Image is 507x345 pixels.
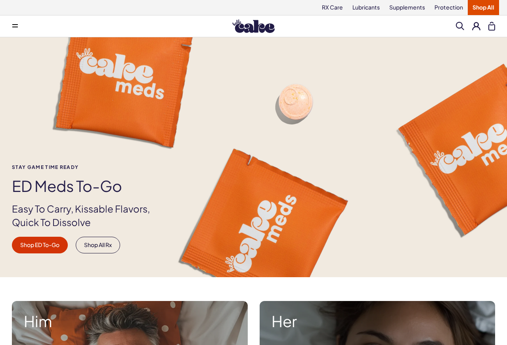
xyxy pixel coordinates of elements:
strong: Him [24,313,236,330]
strong: Her [272,313,484,330]
p: Easy To Carry, Kissable Flavors, Quick To Dissolve [12,202,163,229]
span: Stay Game time ready [12,165,163,170]
a: Shop ED To-Go [12,237,68,253]
a: Shop All Rx [76,237,120,253]
img: Hello Cake [232,19,275,33]
h1: ED Meds to-go [12,178,163,194]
